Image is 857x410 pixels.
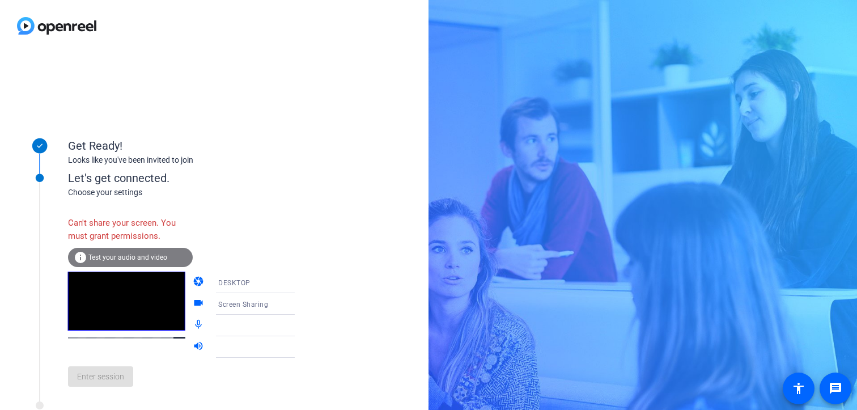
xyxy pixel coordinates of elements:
[88,253,167,261] span: Test your audio and video
[68,154,295,166] div: Looks like you've been invited to join
[193,276,206,289] mat-icon: camera
[68,211,193,248] div: Can't share your screen. You must grant permissions.
[193,340,206,354] mat-icon: volume_up
[193,297,206,311] mat-icon: videocam
[218,301,268,308] span: Screen Sharing
[68,170,318,187] div: Let's get connected.
[74,251,87,264] mat-icon: info
[792,382,805,395] mat-icon: accessibility
[218,279,251,287] span: DESKTOP
[193,319,206,332] mat-icon: mic_none
[68,187,318,198] div: Choose your settings
[68,137,295,154] div: Get Ready!
[829,382,842,395] mat-icon: message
